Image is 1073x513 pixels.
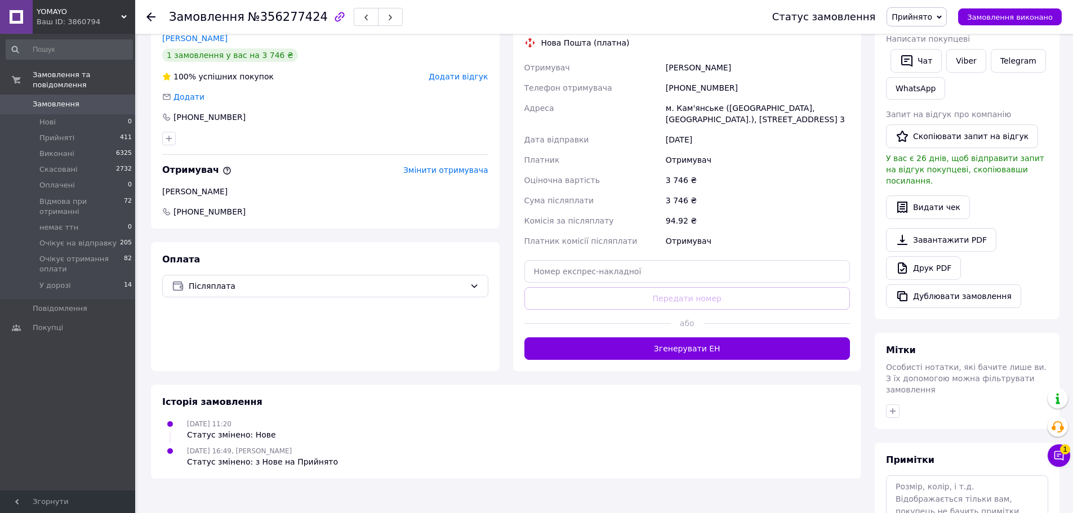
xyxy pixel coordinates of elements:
[6,39,133,60] input: Пошук
[524,176,600,185] span: Оціночна вартість
[886,110,1011,119] span: Запит на відгук про компанію
[429,72,488,81] span: Додати відгук
[664,57,852,78] div: [PERSON_NAME]
[886,228,996,252] a: Завантажити PDF
[524,216,614,225] span: Комісія за післяплату
[664,190,852,211] div: 3 746 ₴
[524,237,638,246] span: Платник комісії післяплати
[128,117,132,127] span: 0
[33,323,63,333] span: Покупці
[886,363,1047,394] span: Особисті нотатки, які бачите лише ви. З їх допомогою можна фільтрувати замовлення
[187,456,338,467] div: Статус змінено: з Нове на Прийнято
[162,254,200,265] span: Оплата
[671,318,704,329] span: або
[39,133,74,143] span: Прийняті
[173,92,204,101] span: Додати
[39,149,74,159] span: Виконані
[664,130,852,150] div: [DATE]
[991,49,1046,73] a: Telegram
[116,149,132,159] span: 6325
[39,238,117,248] span: Очікує на відправку
[886,284,1021,308] button: Дублювати замовлення
[187,420,231,428] span: [DATE] 11:20
[172,111,247,123] div: [PHONE_NUMBER]
[37,7,121,17] span: YOMAYO
[886,77,945,100] a: WhatsApp
[39,164,78,175] span: Скасовані
[664,78,852,98] div: [PHONE_NUMBER]
[1048,444,1070,467] button: Чат з покупцем1
[403,166,488,175] span: Змінити отримувача
[162,396,262,407] span: Історія замовлення
[146,11,155,23] div: Повернутися назад
[162,48,298,62] div: 1 замовлення у вас на 3 746 ₴
[664,170,852,190] div: 3 746 ₴
[886,345,916,355] span: Мітки
[33,304,87,314] span: Повідомлення
[524,155,560,164] span: Платник
[958,8,1062,25] button: Замовлення виконано
[120,238,132,248] span: 205
[664,231,852,251] div: Отримувач
[173,72,196,81] span: 100%
[664,150,852,170] div: Отримувач
[39,254,124,274] span: Очікує отримання оплати
[120,133,132,143] span: 411
[524,260,851,283] input: Номер експрес-накладної
[886,256,961,280] a: Друк PDF
[116,164,132,175] span: 2732
[39,117,56,127] span: Нові
[892,12,932,21] span: Прийнято
[162,71,274,82] div: успішних покупок
[967,13,1053,21] span: Замовлення виконано
[886,34,970,43] span: Написати покупцеві
[886,154,1044,185] span: У вас є 26 днів, щоб відправити запит на відгук покупцеві, скопіювавши посилання.
[886,454,934,465] span: Примітки
[664,211,852,231] div: 94.92 ₴
[33,99,79,109] span: Замовлення
[33,70,135,90] span: Замовлення та повідомлення
[189,280,465,292] span: Післяплата
[772,11,876,23] div: Статус замовлення
[524,337,851,360] button: Згенерувати ЕН
[248,10,328,24] span: №356277424
[524,83,612,92] span: Телефон отримувача
[169,10,244,24] span: Замовлення
[124,254,132,274] span: 82
[1060,444,1070,454] span: 1
[162,164,231,175] span: Отримувач
[524,63,570,72] span: Отримувач
[128,222,132,233] span: 0
[524,104,554,113] span: Адреса
[886,195,970,219] button: Видати чек
[946,49,986,73] a: Viber
[162,186,488,197] div: [PERSON_NAME]
[538,37,633,48] div: Нова Пошта (платна)
[187,429,276,440] div: Статус змінено: Нове
[128,180,132,190] span: 0
[39,197,124,217] span: Відмова при отриманні
[172,206,247,217] span: [PHONE_NUMBER]
[664,98,852,130] div: м. Кам'янське ([GEOGRAPHIC_DATA], [GEOGRAPHIC_DATA].), [STREET_ADDRESS] 3
[524,135,589,144] span: Дата відправки
[187,447,292,455] span: [DATE] 16:49, [PERSON_NAME]
[124,197,132,217] span: 72
[886,124,1038,148] button: Скопіювати запит на відгук
[39,280,71,291] span: У дорозі
[124,280,132,291] span: 14
[524,196,594,205] span: Сума післяплати
[39,222,78,233] span: немає ттн
[37,17,135,27] div: Ваш ID: 3860794
[39,180,75,190] span: Оплачені
[891,49,942,73] button: Чат
[162,34,228,43] a: [PERSON_NAME]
